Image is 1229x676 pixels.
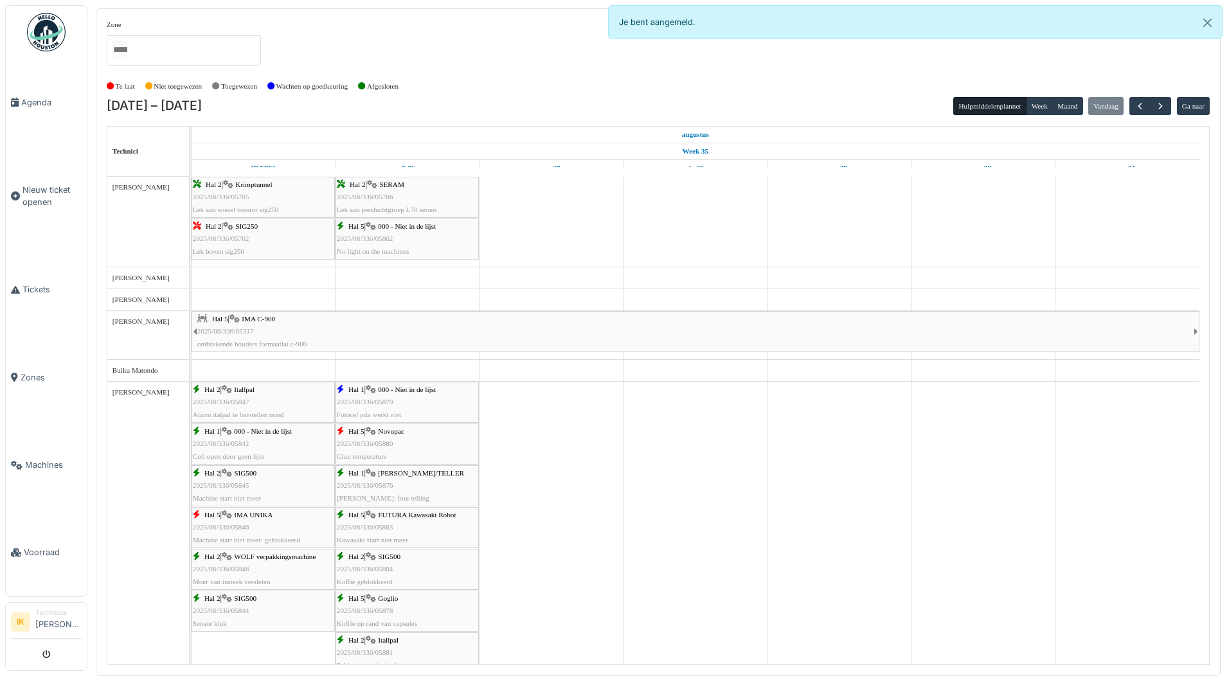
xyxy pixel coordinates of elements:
span: 2025/08/336/05884 [337,565,393,573]
span: 2025/08/336/05881 [337,648,393,656]
div: | [337,384,478,421]
button: Maand [1052,97,1083,115]
span: 2025/08/336/05847 [193,398,249,405]
button: Close [1193,6,1222,40]
span: Koffie op rand van capsules [337,619,417,627]
a: 26 augustus 2025 [397,160,418,176]
span: WOLF verpakkingsmachine [234,553,316,560]
label: Zone [107,19,121,30]
button: Ga naar [1177,97,1210,115]
span: 2025/08/336/05862 [337,235,393,242]
div: | [337,634,478,672]
span: Hal 1 [348,469,364,477]
div: | [193,220,334,258]
span: 2025/08/336/05317 [197,327,254,335]
span: Hal 2 [204,386,220,393]
span: 2025/08/336/05883 [337,523,393,531]
span: 2025/08/336/05706 [337,193,393,200]
div: Technicus [35,608,82,618]
a: Machines [6,422,87,509]
li: IK [11,612,30,632]
span: [PERSON_NAME] [112,296,170,303]
span: Moer van insteek versleten [193,578,271,585]
button: Vorige [1129,97,1151,116]
a: 25 augustus 2025 [248,160,279,176]
input: Alles [112,40,127,59]
span: Hal 1 [348,386,364,393]
a: 27 augustus 2025 [539,160,564,176]
span: SIG500 [378,553,400,560]
span: Agenda [21,96,82,109]
img: Badge_color-CXgf-gQk.svg [27,13,66,51]
span: Pakjes gaan niet in doos [337,661,406,669]
span: SIG500 [234,469,256,477]
button: Hulpmiddelenplanner [953,97,1027,115]
span: Hal 5 [348,511,364,519]
span: [PERSON_NAME]: fout telling [337,494,429,502]
span: Lek boven sig250 [193,247,244,255]
a: Zones [6,334,87,421]
div: | [337,551,478,588]
span: 2025/08/336/05878 [337,607,393,614]
span: SERAM [379,181,404,188]
div: | [193,425,334,463]
a: IK Technicus[PERSON_NAME] [11,608,82,639]
div: | [337,425,478,463]
span: 2025/08/336/05880 [337,440,393,447]
div: | [337,509,478,546]
span: IMA C-900 [242,315,275,323]
span: Glue temperature [337,452,387,460]
span: Buiku Matondo [112,366,158,374]
li: [PERSON_NAME] [35,608,82,636]
span: [PERSON_NAME]/TELLER [378,469,464,477]
span: 2025/08/336/05844 [193,607,249,614]
span: [PERSON_NAME] [112,183,170,191]
span: Hal 2 [348,636,364,644]
label: Niet toegewezen [154,81,202,92]
span: SIG500 [234,594,256,602]
span: 2025/08/336/05848 [193,565,249,573]
span: Novopac [378,427,404,435]
span: [PERSON_NAME] [112,317,170,325]
span: Nieuw ticket openen [22,184,82,208]
span: Lek aan wissel meurer sig250 [193,206,279,213]
a: 28 augustus 2025 [684,160,707,176]
div: Je bent aangemeld. [608,5,1223,39]
a: Agenda [6,58,87,146]
span: 2025/08/336/05876 [337,481,393,489]
a: Tickets [6,246,87,334]
div: | [193,551,334,588]
span: 2025/08/336/05842 [193,440,249,447]
span: Alarm italpal te herstellen nood [193,411,284,418]
a: 31 augustus 2025 [1117,160,1139,176]
span: Tickets [22,283,82,296]
span: No light on the machines [337,247,409,255]
span: 2025/08/336/05702 [193,235,249,242]
div: | [197,313,1194,350]
span: Krimptunnel [235,181,272,188]
span: 2025/08/336/05879 [337,398,393,405]
span: Technici [112,147,138,155]
span: Hal 2 [206,181,222,188]
span: 000 - Niet in de lijst [378,386,436,393]
div: | [193,467,334,504]
span: IMA UNIKA [234,511,273,519]
span: FUTURA Kawasaki Robot [378,511,456,519]
span: Hal 1 [204,427,220,435]
span: [PERSON_NAME] [112,388,170,396]
span: Kawasaki start niet meer [337,536,408,544]
a: Nieuw ticket openen [6,146,87,246]
span: 000 - Niet in de lijst [234,427,292,435]
span: 2025/08/336/05846 [193,523,249,531]
span: Hal 5 [348,222,364,230]
div: | [337,467,478,504]
span: Hal 5 [212,315,228,323]
span: 2025/08/336/05705 [193,193,249,200]
span: Machines [25,459,82,471]
span: Machine start niet meer [193,494,261,502]
span: Sensor klok [193,619,227,627]
span: Machine start niet meer: geblokkeerd [193,536,300,544]
div: | [193,384,334,421]
span: Hal 2 [206,222,222,230]
span: Hal 2 [348,553,364,560]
